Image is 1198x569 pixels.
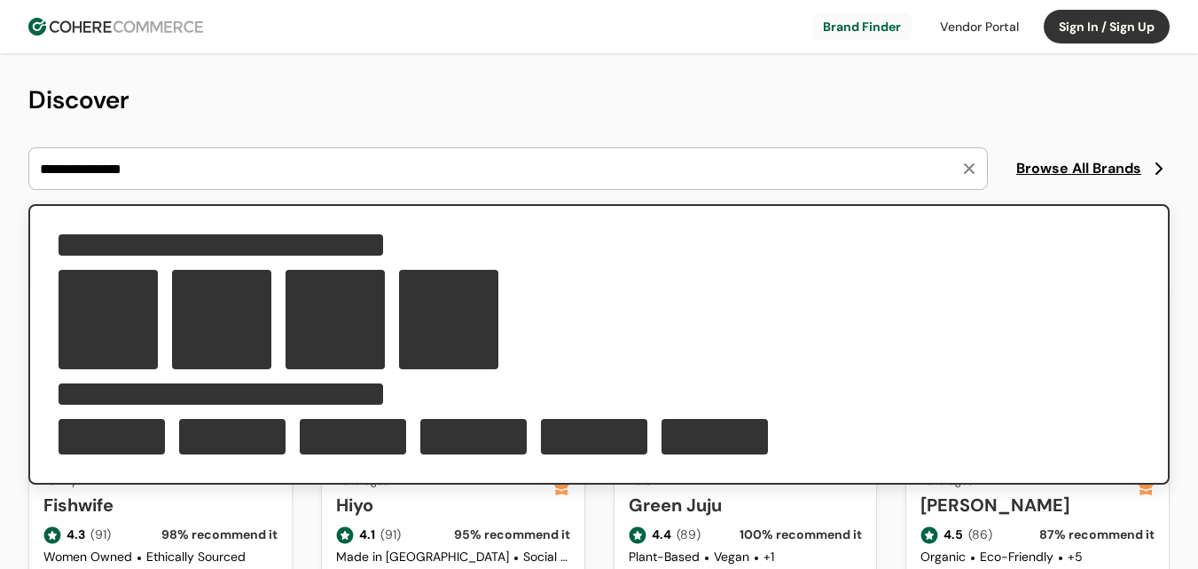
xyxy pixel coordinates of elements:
span: Discover [28,83,129,116]
a: Fishwife [43,492,278,518]
a: [PERSON_NAME] [920,492,1137,518]
span: Browse All Brands [1016,158,1141,179]
button: Sign In / Sign Up [1044,10,1170,43]
a: Hiyo [336,492,552,518]
a: Green Juju [629,492,863,518]
img: Cohere Logo [28,18,203,36]
a: Browse All Brands [1016,158,1170,179]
